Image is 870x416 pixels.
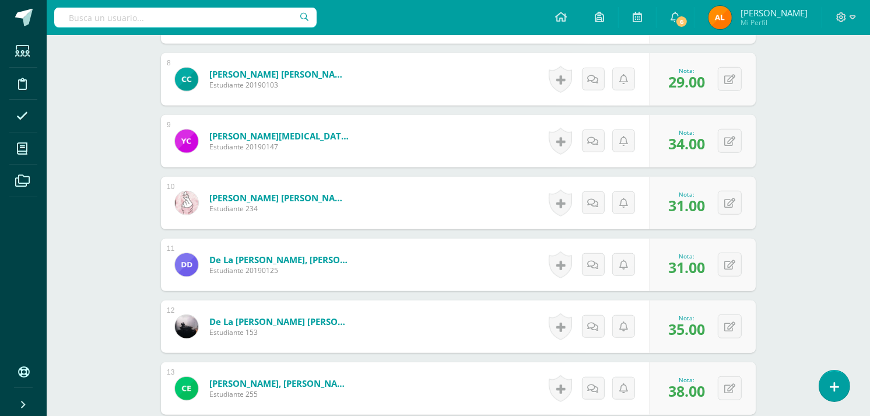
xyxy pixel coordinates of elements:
img: 1000ad63b1067a5babe533c449b401ac.png [175,191,198,215]
div: Nota: [668,376,705,384]
a: [PERSON_NAME], [PERSON_NAME] [209,377,349,389]
a: [PERSON_NAME] [PERSON_NAME] [209,68,349,80]
span: Estudiante 20190125 [209,265,349,275]
span: Mi Perfil [741,18,808,27]
img: 3c9d826e2fe28cc73b1b67ed503010d9.png [175,68,198,91]
span: Estudiante 20190103 [209,80,349,90]
span: Estudiante 255 [209,389,349,399]
div: Nota: [668,67,705,75]
div: Nota: [668,314,705,322]
span: Estudiante 153 [209,327,349,337]
span: 31.00 [668,257,705,277]
span: 6 [675,15,688,28]
span: Estudiante 20190147 [209,142,349,152]
span: Estudiante 234 [209,204,349,214]
img: a2e0ca929f695f4a354b935a2dc3553e.png [175,315,198,338]
span: 35.00 [668,319,705,339]
span: 38.00 [668,381,705,401]
img: 0e78c982d357245f893df2b88fa42e0d.png [175,377,198,400]
a: [PERSON_NAME][MEDICAL_DATA] [PERSON_NAME] [209,130,349,142]
span: 29.00 [668,72,705,92]
img: d61538c95eef80daf186a33e766ab2fc.png [175,253,198,277]
div: Nota: [668,128,705,137]
a: [PERSON_NAME] [PERSON_NAME] [209,192,349,204]
img: 213c93b939c5217ac5b9f4cf4cede38a.png [175,130,198,153]
a: De La [PERSON_NAME] [PERSON_NAME] [209,316,349,327]
span: 31.00 [668,195,705,215]
img: 7c522403d9ccf42216f7c099d830469e.png [708,6,732,29]
a: de la [PERSON_NAME], [PERSON_NAME] [209,254,349,265]
span: [PERSON_NAME] [741,7,808,19]
div: Nota: [668,190,705,198]
div: Nota: [668,252,705,260]
span: 34.00 [668,134,705,153]
input: Busca un usuario... [54,8,317,27]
